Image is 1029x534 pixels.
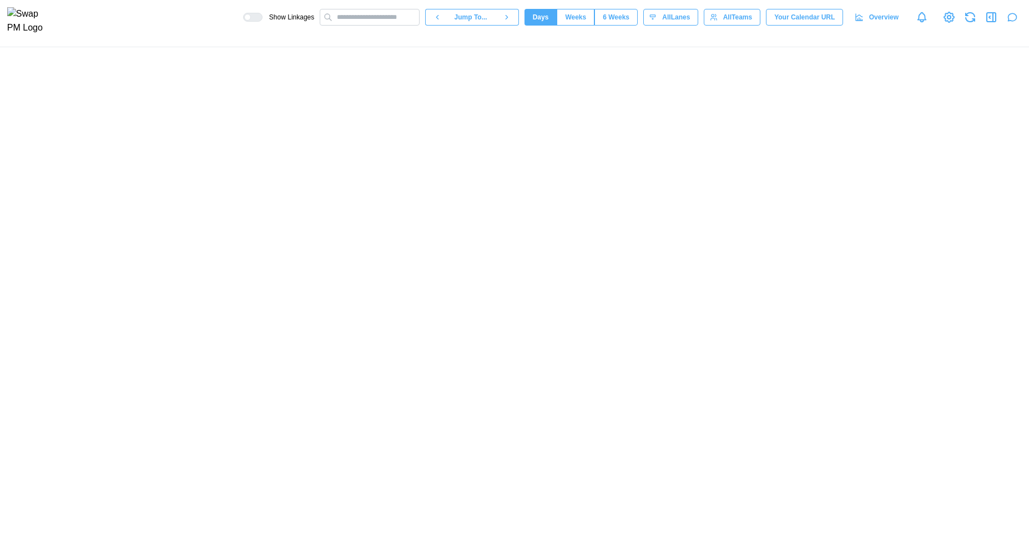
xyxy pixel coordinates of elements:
[643,9,698,26] button: AllLanes
[723,9,752,25] span: All Teams
[524,9,557,26] button: Days
[869,9,899,25] span: Overview
[533,9,549,25] span: Days
[7,7,52,35] img: Swap PM Logo
[774,9,835,25] span: Your Calendar URL
[557,9,594,26] button: Weeks
[603,9,629,25] span: 6 Weeks
[766,9,843,26] button: Your Calendar URL
[455,9,487,25] span: Jump To...
[449,9,495,26] button: Jump To...
[565,9,586,25] span: Weeks
[704,9,760,26] button: AllTeams
[912,8,931,27] a: Notifications
[662,9,690,25] span: All Lanes
[849,9,907,26] a: Overview
[1005,9,1020,25] button: Open project assistant
[263,13,314,22] span: Show Linkages
[983,9,999,25] button: Open Drawer
[962,9,978,25] button: Refresh Grid
[594,9,638,26] button: 6 Weeks
[941,9,957,25] a: View Project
